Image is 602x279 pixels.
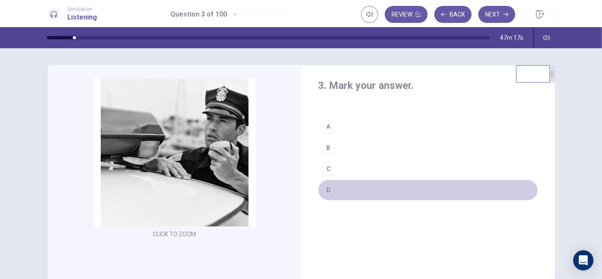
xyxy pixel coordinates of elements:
[318,116,538,137] button: A
[318,158,538,180] button: C
[385,6,428,23] button: Review
[67,12,97,22] h1: Listening
[573,250,594,271] div: Open Intercom Messenger
[318,137,538,158] button: B
[170,9,227,19] h1: Question 3 of 100
[67,6,97,12] span: Simulation
[322,183,335,197] div: D
[322,162,335,176] div: C
[500,34,523,41] span: 47m 17s
[322,120,335,133] div: A
[318,79,538,92] h4: 3. Mark your answer.
[318,180,538,201] button: D
[434,6,472,23] button: Back
[478,6,515,23] button: Next
[322,141,335,155] div: B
